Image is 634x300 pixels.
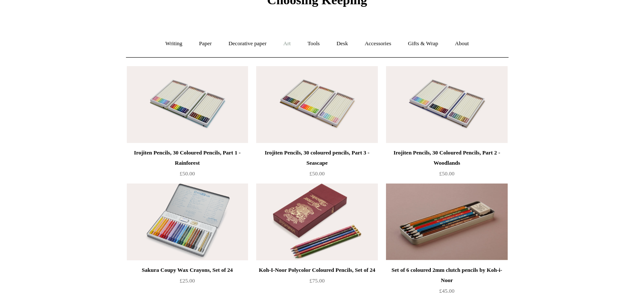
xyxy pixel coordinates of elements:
[439,288,455,294] span: £45.00
[310,277,325,284] span: £75.00
[191,32,219,55] a: Paper
[310,170,325,177] span: £50.00
[439,170,455,177] span: £50.00
[256,265,377,300] a: Koh-I-Noor Polycolor Coloured Pencils, Set of 24 £75.00
[386,66,507,143] img: Irojiten Pencils, 30 Coloured Pencils, Part 2 - Woodlands
[357,32,399,55] a: Accessories
[256,148,377,183] a: Irojiten Pencils, 30 coloured pencils, Part 3 - Seascape £50.00
[258,148,375,168] div: Irojiten Pencils, 30 coloured pencils, Part 3 - Seascape
[127,183,248,260] a: Sakura Coupy Wax Crayons, Set of 24 Sakura Coupy Wax Crayons, Set of 24
[158,32,190,55] a: Writing
[388,265,505,285] div: Set of 6 coloured 2mm clutch pencils by Koh-i-Noor
[180,277,195,284] span: £25.00
[388,148,505,168] div: Irojiten Pencils, 30 Coloured Pencils, Part 2 - Woodlands
[400,32,446,55] a: Gifts & Wrap
[127,66,248,143] img: Irojiten Pencils, 30 Coloured Pencils, Part 1 - Rainforest
[129,265,246,275] div: Sakura Coupy Wax Crayons, Set of 24
[127,66,248,143] a: Irojiten Pencils, 30 Coloured Pencils, Part 1 - Rainforest Irojiten Pencils, 30 Coloured Pencils,...
[256,66,377,143] img: Irojiten Pencils, 30 coloured pencils, Part 3 - Seascape
[386,183,507,260] a: Set of 6 coloured 2mm clutch pencils by Koh-i-Noor Set of 6 coloured 2mm clutch pencils by Koh-i-...
[256,183,377,260] a: Koh-I-Noor Polycolor Coloured Pencils, Set of 24 Koh-I-Noor Polycolor Coloured Pencils, Set of 24
[386,66,507,143] a: Irojiten Pencils, 30 Coloured Pencils, Part 2 - Woodlands Irojiten Pencils, 30 Coloured Pencils, ...
[127,183,248,260] img: Sakura Coupy Wax Crayons, Set of 24
[256,183,377,260] img: Koh-I-Noor Polycolor Coloured Pencils, Set of 24
[386,148,507,183] a: Irojiten Pencils, 30 Coloured Pencils, Part 2 - Woodlands £50.00
[300,32,327,55] a: Tools
[129,148,246,168] div: Irojiten Pencils, 30 Coloured Pencils, Part 1 - Rainforest
[447,32,476,55] a: About
[221,32,274,55] a: Decorative paper
[180,170,195,177] span: £50.00
[127,265,248,300] a: Sakura Coupy Wax Crayons, Set of 24 £25.00
[386,183,507,260] img: Set of 6 coloured 2mm clutch pencils by Koh-i-Noor
[329,32,356,55] a: Desk
[256,66,377,143] a: Irojiten Pencils, 30 coloured pencils, Part 3 - Seascape Irojiten Pencils, 30 coloured pencils, P...
[276,32,298,55] a: Art
[127,148,248,183] a: Irojiten Pencils, 30 Coloured Pencils, Part 1 - Rainforest £50.00
[386,265,507,300] a: Set of 6 coloured 2mm clutch pencils by Koh-i-Noor £45.00
[258,265,375,275] div: Koh-I-Noor Polycolor Coloured Pencils, Set of 24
